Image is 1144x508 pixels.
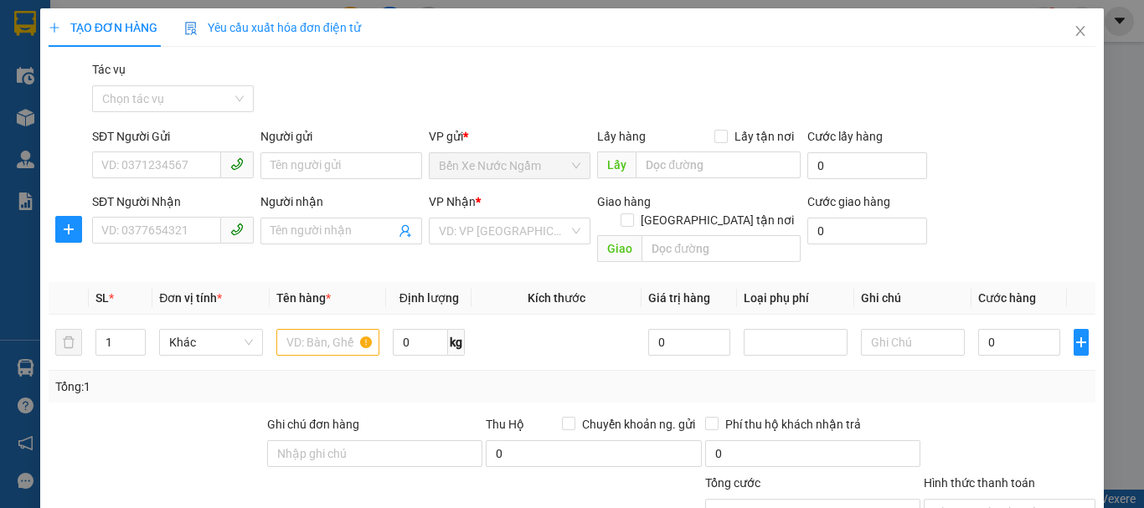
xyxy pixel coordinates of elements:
[399,291,459,305] span: Định lượng
[705,476,760,490] span: Tổng cước
[854,282,971,315] th: Ghi chú
[1074,24,1087,38] span: close
[55,216,82,243] button: plus
[807,130,883,143] label: Cước lấy hàng
[92,127,254,146] div: SĐT Người Gửi
[230,223,244,236] span: phone
[55,377,443,396] div: Tổng: 1
[528,291,585,305] span: Kích thước
[439,153,580,178] span: Bến Xe Nước Ngầm
[648,329,730,356] input: 0
[924,476,1035,490] label: Hình thức thanh toán
[184,21,361,34] span: Yêu cầu xuất hóa đơn điện tử
[169,330,253,355] span: Khác
[56,223,81,236] span: plus
[448,329,465,356] span: kg
[597,195,651,208] span: Giao hàng
[92,63,126,76] label: Tác vụ
[49,22,60,33] span: plus
[807,195,890,208] label: Cước giao hàng
[260,127,422,146] div: Người gửi
[719,415,868,434] span: Phí thu hộ khách nhận trả
[575,415,702,434] span: Chuyển khoản ng. gửi
[159,291,222,305] span: Đơn vị tính
[276,329,380,356] input: VD: Bàn, Ghế
[49,21,157,34] span: TẠO ĐƠN HÀNG
[276,291,331,305] span: Tên hàng
[737,282,854,315] th: Loại phụ phí
[92,192,254,211] div: SĐT Người Nhận
[399,224,412,238] span: user-add
[634,211,801,229] span: [GEOGRAPHIC_DATA] tận nơi
[978,291,1036,305] span: Cước hàng
[728,127,801,146] span: Lấy tận nơi
[597,151,636,178] span: Lấy
[1057,8,1104,55] button: Close
[267,440,482,467] input: Ghi chú đơn hàng
[861,329,965,356] input: Ghi Chú
[597,235,642,262] span: Giao
[1074,329,1089,356] button: plus
[486,418,524,431] span: Thu Hộ
[429,195,476,208] span: VP Nhận
[807,152,927,179] input: Cước lấy hàng
[597,130,646,143] span: Lấy hàng
[95,291,109,305] span: SL
[807,218,927,244] input: Cước giao hàng
[55,329,82,356] button: delete
[648,291,710,305] span: Giá trị hàng
[260,192,422,211] div: Người nhận
[1074,336,1088,349] span: plus
[429,127,590,146] div: VP gửi
[230,157,244,171] span: phone
[184,22,198,35] img: icon
[636,151,801,178] input: Dọc đường
[642,235,801,262] input: Dọc đường
[267,418,359,431] label: Ghi chú đơn hàng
